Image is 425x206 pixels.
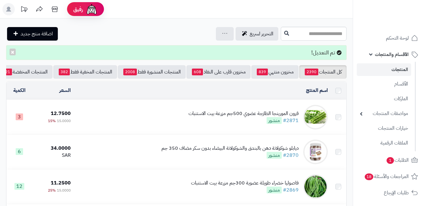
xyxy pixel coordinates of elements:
a: المنتجات المنشورة فقط2008 [118,65,186,79]
a: اسم المنتج [306,87,328,94]
a: المنتجات [357,63,411,76]
a: لوحة التحكم [357,31,421,46]
span: 12.7500 [51,110,71,117]
span: 6 [16,148,23,155]
span: 382 [59,69,70,75]
span: 11.2500 [51,179,71,187]
img: logo-2.png [383,15,419,28]
span: 608 [192,69,203,75]
div: ديابلو شوكولاتة دهن بالبندق والشوكولاتة البيضاء بدون سكر مضاف 350 جم [161,145,299,152]
a: #2869 [283,186,299,194]
img: قرون المورينجا الطازجة عضوي 500جم مزرعة بيت الاستنبات [303,105,328,129]
span: رفيق [73,6,83,13]
div: تم التعديل! [6,45,347,60]
a: مواصفات المنتجات [357,107,411,120]
span: المراجعات والأسئلة [364,172,409,181]
span: 1 [387,157,394,164]
span: 15% [48,118,56,124]
span: الأقسام والمنتجات [375,50,409,59]
span: 18 [365,173,373,180]
span: 839 [257,69,268,75]
a: اضافة منتج جديد [7,27,58,41]
span: الطلبات [386,156,409,164]
a: الملفات الرقمية [357,137,411,150]
span: منشور [267,152,282,159]
a: الطلبات1 [357,153,421,168]
span: 3 [16,113,23,120]
div: SAR [34,152,71,159]
a: طلبات الإرجاع [357,185,421,200]
a: تحديثات المنصة [16,3,32,17]
a: الماركات [357,92,411,105]
a: #2871 [283,117,299,124]
a: المنتجات المخفية فقط382 [53,65,117,79]
span: 15.0000 [57,118,71,124]
img: فاصوليا خضراء طويلة عضوية 300جم مزرعة بيت الاستنبات [303,174,328,199]
a: المراجعات والأسئلة18 [357,169,421,184]
a: مخزون منتهي839 [251,65,299,79]
span: 2008 [123,69,137,75]
img: ai-face.png [85,3,98,15]
a: كل المنتجات2390 [299,65,347,79]
span: 15.0000 [57,188,71,193]
span: 25% [48,188,56,193]
span: 21 [3,69,12,75]
span: منشور [267,187,282,193]
span: اضافة منتج جديد [21,30,53,38]
span: منشور [267,117,282,124]
div: قرون المورينجا الطازجة عضوي 500جم مزرعة بيت الاستنبات [189,110,299,117]
a: الكمية [13,87,26,94]
span: لوحة التحكم [386,34,409,42]
a: الأقسام [357,77,411,91]
span: التحرير لسريع [250,30,273,38]
button: × [10,49,16,55]
div: فاصوليا خضراء طويلة عضوية 300جم مزرعة بيت الاستنبات [191,180,299,187]
img: ديابلو شوكولاتة دهن بالبندق والشوكولاتة البيضاء بدون سكر مضاف 350 جم [303,140,328,164]
a: #2870 [283,152,299,159]
span: 12 [14,183,24,190]
a: خيارات المنتجات [357,122,411,135]
a: التحرير لسريع [236,27,278,41]
div: 34.0000 [34,145,71,152]
a: السعر [59,87,71,94]
a: مخزون قارب على النفاذ608 [186,65,251,79]
span: 2390 [305,69,318,75]
span: طلبات الإرجاع [384,188,409,197]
